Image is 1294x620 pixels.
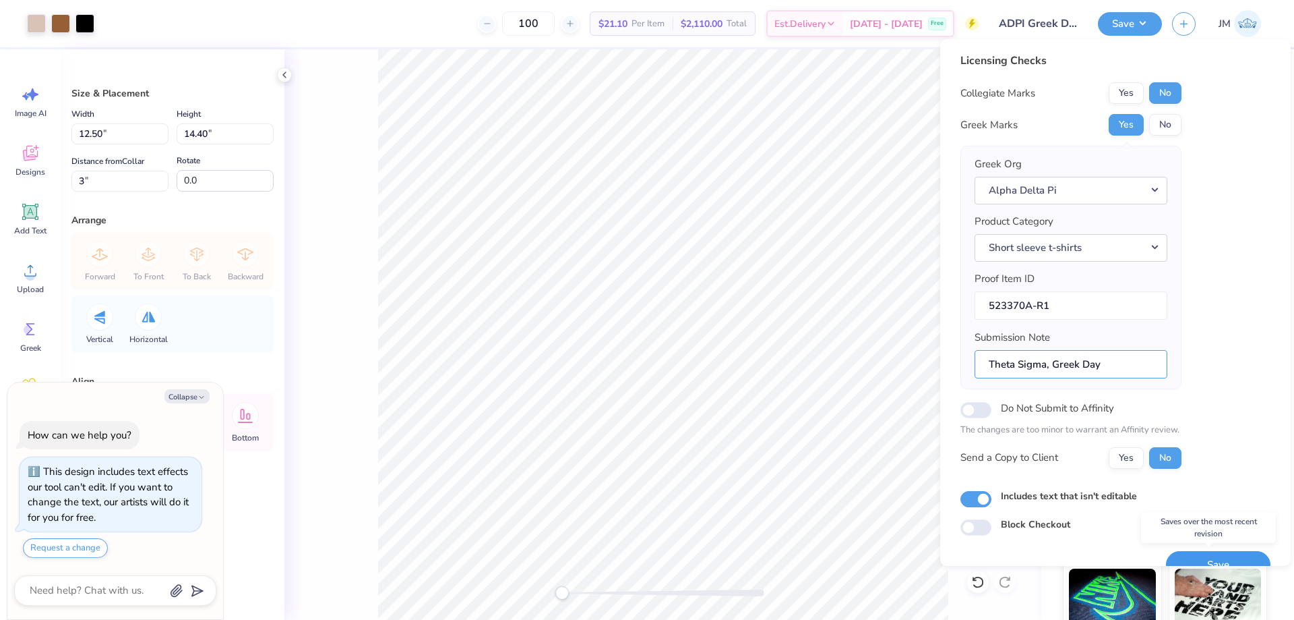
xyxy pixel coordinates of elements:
[71,374,274,389] div: Align
[960,117,1018,133] div: Greek Marks
[727,17,747,31] span: Total
[20,343,41,354] span: Greek
[598,17,627,31] span: $21.10
[975,234,1167,262] button: Short sleeve t-shirts
[960,424,1181,437] p: The changes are too minor to warrant an Affinity review.
[1109,82,1144,104] button: Yes
[1149,82,1181,104] button: No
[975,177,1167,204] button: Alpha Delta Pi
[71,213,274,227] div: Arrange
[1098,12,1162,36] button: Save
[1149,114,1181,136] button: No
[28,465,189,524] div: This design includes text effects our tool can't edit. If you want to change the text, our artist...
[1001,517,1070,532] label: Block Checkout
[555,586,569,600] div: Accessibility label
[975,271,1035,287] label: Proof Item ID
[164,389,210,403] button: Collapse
[960,53,1181,69] div: Licensing Checks
[14,225,47,236] span: Add Text
[975,157,1022,172] label: Greek Org
[28,428,131,442] div: How can we help you?
[774,17,826,31] span: Est. Delivery
[71,86,274,101] div: Size & Placement
[960,86,1035,101] div: Collegiate Marks
[1219,16,1231,32] span: JM
[129,334,168,345] span: Horizontal
[71,153,144,169] label: Distance from Collar
[681,17,722,31] span: $2,110.00
[1141,512,1276,543] div: Saves over the most recent revision
[1109,114,1144,136] button: Yes
[177,106,201,122] label: Height
[975,330,1050,345] label: Submission Note
[232,432,259,443] span: Bottom
[1109,447,1144,469] button: Yes
[16,167,45,177] span: Designs
[631,17,665,31] span: Per Item
[1166,551,1270,579] button: Save
[1212,10,1267,37] a: JM
[86,334,113,345] span: Vertical
[960,450,1058,466] div: Send a Copy to Client
[15,108,47,119] span: Image AI
[931,19,944,28] span: Free
[17,284,44,295] span: Upload
[850,17,923,31] span: [DATE] - [DATE]
[975,214,1053,229] label: Product Category
[1001,489,1137,503] label: Includes text that isn't editable
[1001,399,1114,417] label: Do Not Submit to Affinity
[975,350,1167,379] input: Add a note for Affinity
[502,11,555,36] input: – –
[1234,10,1261,37] img: Joshua Macky Gaerlan
[989,10,1088,37] input: Untitled Design
[23,538,108,558] button: Request a change
[71,106,94,122] label: Width
[177,152,200,169] label: Rotate
[1149,447,1181,469] button: No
